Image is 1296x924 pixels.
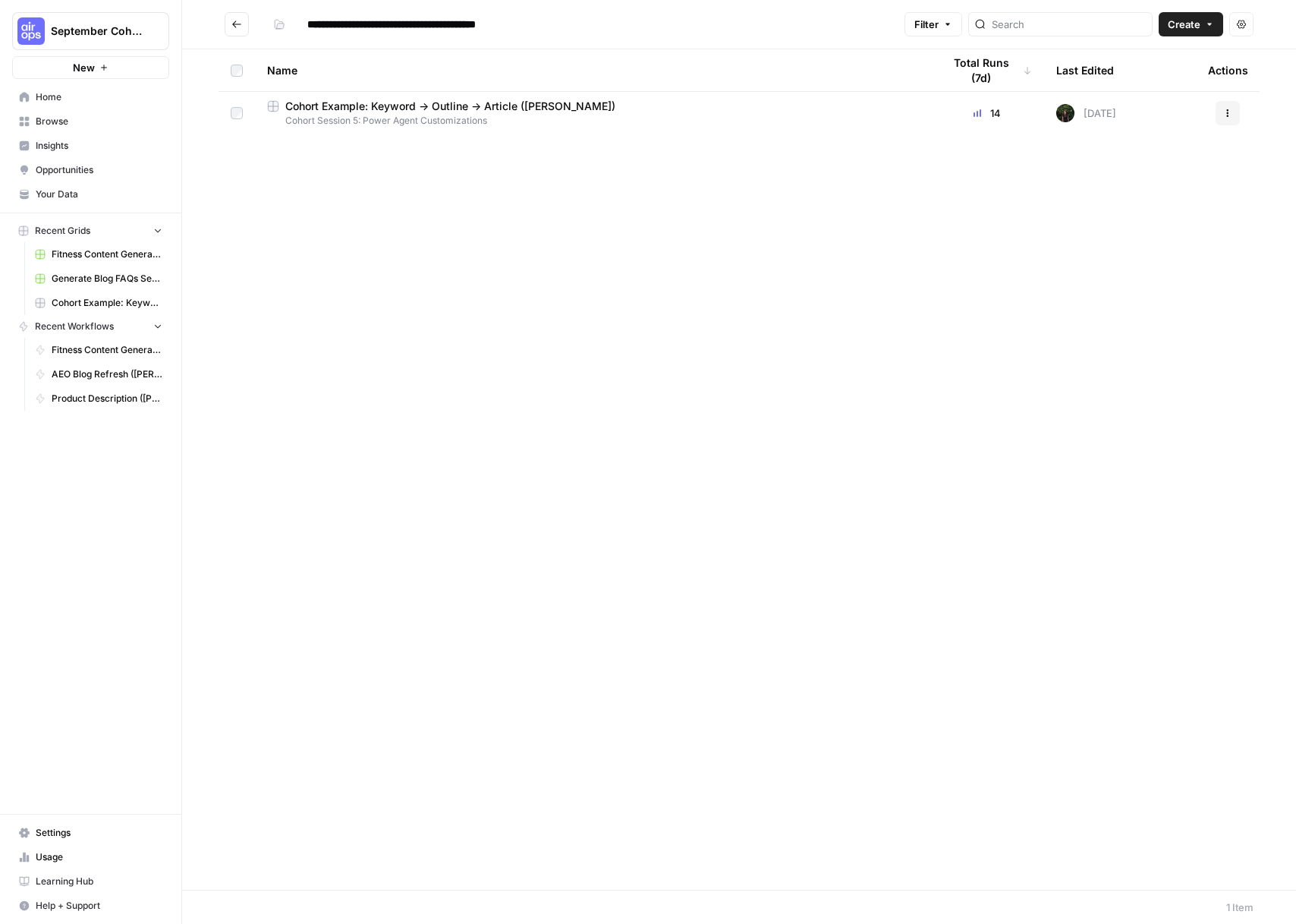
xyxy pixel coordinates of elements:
[12,894,169,918] button: Help + Support
[52,367,162,381] span: AEO Blog Refresh ([PERSON_NAME])
[36,139,162,153] span: Insights
[52,248,162,261] span: Fitness Content Generator ([PERSON_NAME])
[35,224,90,238] span: Recent Grids
[36,163,162,177] span: Opportunities
[1159,12,1223,36] button: Create
[12,134,169,158] a: Insights
[1208,49,1248,91] div: Actions
[52,343,162,357] span: Fitness Content Generator ([PERSON_NAME])
[28,362,169,386] a: AEO Blog Refresh ([PERSON_NAME])
[12,56,169,79] button: New
[28,291,169,315] a: Cohort Example: Keyword -> Outline -> Article ([PERSON_NAME])
[992,17,1146,32] input: Search
[267,99,918,128] a: Cohort Example: Keyword -> Outline -> Article ([PERSON_NAME])Cohort Session 5: Power Agent Custom...
[1056,49,1114,91] div: Last Edited
[36,188,162,201] span: Your Data
[28,266,169,291] a: Generate Blog FAQs Section ([PERSON_NAME]) Grid
[36,826,162,840] span: Settings
[52,296,162,310] span: Cohort Example: Keyword -> Outline -> Article ([PERSON_NAME])
[36,90,162,104] span: Home
[51,24,143,39] span: September Cohort
[28,242,169,266] a: Fitness Content Generator ([PERSON_NAME])
[36,850,162,864] span: Usage
[1056,104,1116,122] div: [DATE]
[12,85,169,109] a: Home
[904,12,962,36] button: Filter
[942,106,1032,121] div: 14
[12,315,169,338] button: Recent Workflows
[942,49,1032,91] div: Total Runs (7d)
[1056,104,1074,122] img: k4mb3wfmxkkgbto4d7hszpobafmc
[35,320,114,333] span: Recent Workflows
[17,17,45,45] img: September Cohort Logo
[267,49,918,91] div: Name
[12,219,169,242] button: Recent Grids
[267,114,918,128] span: Cohort Session 5: Power Agent Customizations
[36,115,162,128] span: Browse
[285,99,615,114] span: Cohort Example: Keyword -> Outline -> Article ([PERSON_NAME])
[52,392,162,405] span: Product Description ([PERSON_NAME])
[12,12,169,50] button: Workspace: September Cohort
[28,386,169,411] a: Product Description ([PERSON_NAME])
[914,17,939,32] span: Filter
[36,875,162,888] span: Learning Hub
[1226,900,1254,915] div: 1 Item
[52,272,162,285] span: Generate Blog FAQs Section ([PERSON_NAME]) Grid
[12,158,169,182] a: Opportunities
[12,869,169,894] a: Learning Hub
[12,182,169,207] a: Your Data
[36,899,162,913] span: Help + Support
[28,338,169,362] a: Fitness Content Generator ([PERSON_NAME])
[73,60,95,75] span: New
[12,109,169,134] a: Browse
[12,821,169,845] a: Settings
[225,12,249,36] button: Go back
[12,845,169,869] a: Usage
[1168,17,1200,32] span: Create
